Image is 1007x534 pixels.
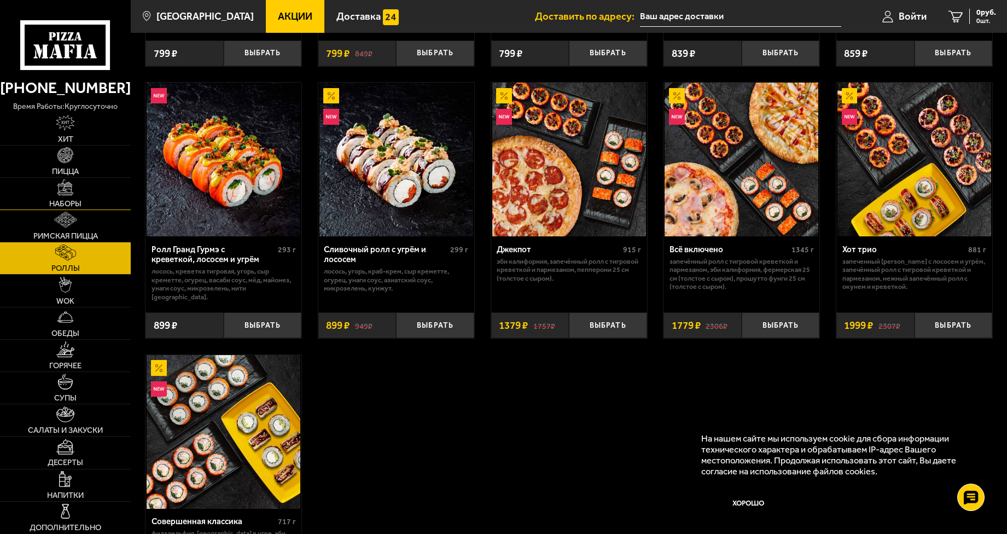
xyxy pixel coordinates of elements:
div: Хот трио [842,245,966,254]
img: Хот трио [837,83,991,236]
s: 2307 ₽ [878,320,900,330]
p: На нашем сайте мы используем cookie для сбора информации технического характера и обрабатываем IP... [701,433,976,477]
span: 799 ₽ [499,48,522,59]
span: Войти [899,11,927,21]
button: Выбрать [742,40,819,66]
span: 799 ₽ [326,48,350,59]
span: 915 г [623,245,641,254]
span: Римская пицца [33,232,98,240]
span: Супы [54,394,77,402]
s: 1757 ₽ [533,320,555,330]
p: Эби Калифорния, Запечённый ролл с тигровой креветкой и пармезаном, Пепперони 25 см (толстое с сыр... [497,257,641,282]
img: Акционный [496,88,512,104]
span: 1345 г [791,245,814,254]
span: Дополнительно [30,524,101,532]
img: Новинка [669,109,685,125]
span: 839 ₽ [672,48,695,59]
span: Доставить по адресу: [535,11,640,21]
span: 881 г [968,245,986,254]
span: Салаты и закуски [28,426,103,434]
span: Роллы [51,264,80,272]
button: Выбрать [224,40,301,66]
span: 899 ₽ [326,320,350,330]
img: Сливочный ролл с угрём и лососем [319,83,473,236]
p: Запечённый ролл с тигровой креветкой и пармезаном, Эби Калифорния, Фермерская 25 см (толстое с сы... [670,257,814,291]
img: Новинка [151,381,167,397]
img: Ролл Гранд Гурмэ с креветкой, лососем и угрём [147,83,300,236]
span: Десерты [48,458,83,467]
div: Джекпот [497,245,620,254]
img: Новинка [151,88,167,104]
button: Выбрать [396,312,474,338]
span: 0 шт. [976,18,996,24]
span: Горячее [49,362,82,370]
input: Ваш адрес доставки [640,7,841,27]
span: 299 г [450,245,468,254]
img: Всё включено [665,83,818,236]
p: лосось, угорь, краб-крем, Сыр креметте, огурец, унаги соус, азиатский соус, микрозелень, кунжут. [324,267,468,292]
span: WOK [56,297,74,305]
img: Новинка [842,109,858,125]
button: Выбрать [742,312,819,338]
img: Акционный [842,88,858,104]
a: АкционныйНовинкаДжекпот [491,83,647,236]
span: 799 ₽ [154,48,177,59]
span: Обеды [51,329,79,338]
img: Совершенная классика [147,355,300,509]
img: 15daf4d41897b9f0e9f617042186c801.svg [383,9,399,25]
span: 1379 ₽ [499,320,528,330]
button: Выбрать [569,312,647,338]
span: Хит [58,135,73,143]
a: АкционныйНовинкаСовершенная классика [145,355,301,509]
div: Всё включено [670,245,789,254]
button: Выбрать [915,40,992,66]
span: 1999 ₽ [844,320,873,330]
button: Выбрать [569,40,647,66]
a: АкционныйНовинкаСливочный ролл с угрём и лососем [318,83,474,236]
span: [GEOGRAPHIC_DATA] [156,11,254,21]
img: Акционный [669,88,685,104]
span: 293 г [278,245,296,254]
button: Хорошо [701,487,796,519]
span: 717 г [278,517,296,526]
button: Выбрать [224,312,301,338]
img: Акционный [151,360,167,376]
span: Доставка [336,11,381,21]
span: Пицца [52,167,79,176]
span: 899 ₽ [154,320,177,330]
p: лосось, креветка тигровая, угорь, Сыр креметте, огурец, васаби соус, мёд, майонез, унаги соус, ми... [152,267,296,300]
div: Ролл Гранд Гурмэ с креветкой, лососем и угрём [152,245,275,265]
img: Новинка [496,109,512,125]
span: Напитки [47,491,84,500]
img: Джекпот [492,83,646,236]
span: 859 ₽ [844,48,868,59]
button: Выбрать [396,40,474,66]
p: Запеченный [PERSON_NAME] с лососем и угрём, Запечённый ролл с тигровой креветкой и пармезаном, Не... [842,257,987,291]
span: Наборы [49,200,82,208]
a: АкционныйНовинкаХот трио [836,83,992,236]
span: 1779 ₽ [672,320,701,330]
span: Акции [278,11,312,21]
s: 2306 ₽ [706,320,727,330]
a: НовинкаРолл Гранд Гурмэ с креветкой, лососем и угрём [145,83,301,236]
a: АкционныйНовинкаВсё включено [663,83,819,236]
div: Сливочный ролл с угрём и лососем [324,245,447,265]
img: Новинка [323,109,339,125]
span: 0 руб. [976,9,996,16]
s: 949 ₽ [355,320,372,330]
s: 849 ₽ [355,48,372,59]
img: Акционный [323,88,339,104]
button: Выбрать [915,312,992,338]
div: Совершенная классика [152,516,275,526]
